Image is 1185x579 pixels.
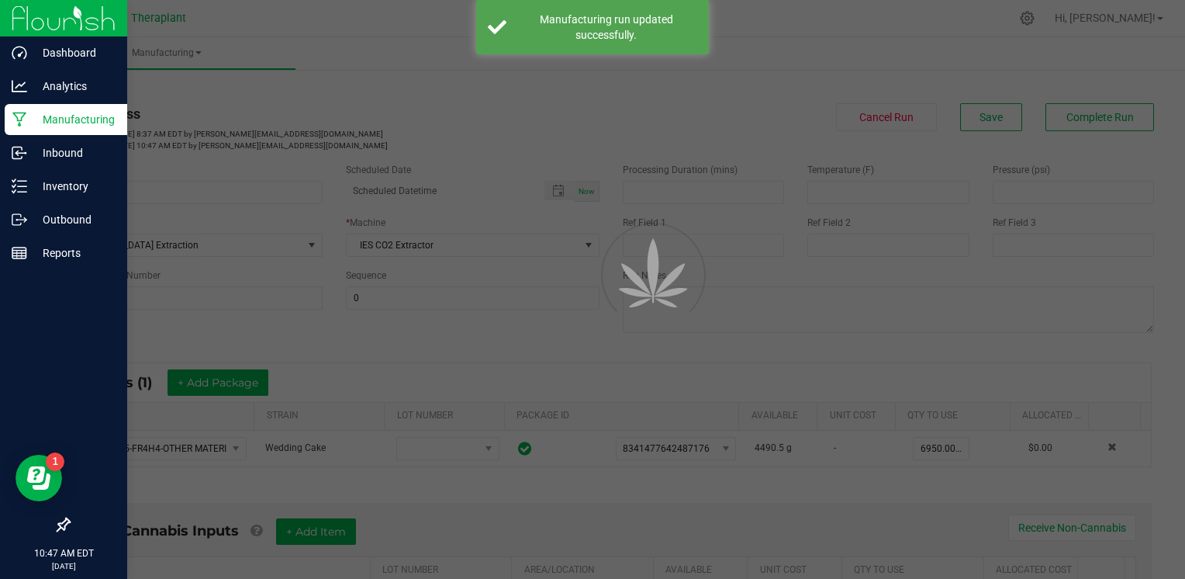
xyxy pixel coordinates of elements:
[46,452,64,471] iframe: Resource center unread badge
[7,560,120,572] p: [DATE]
[16,455,62,501] iframe: Resource center
[12,78,27,94] inline-svg: Analytics
[27,77,120,95] p: Analytics
[7,546,120,560] p: 10:47 AM EDT
[27,144,120,162] p: Inbound
[27,210,120,229] p: Outbound
[12,245,27,261] inline-svg: Reports
[515,12,697,43] div: Manufacturing run updated successfully.
[27,110,120,129] p: Manufacturing
[12,212,27,227] inline-svg: Outbound
[12,45,27,61] inline-svg: Dashboard
[12,179,27,194] inline-svg: Inventory
[27,244,120,262] p: Reports
[12,145,27,161] inline-svg: Inbound
[27,177,120,196] p: Inventory
[27,43,120,62] p: Dashboard
[12,112,27,127] inline-svg: Manufacturing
